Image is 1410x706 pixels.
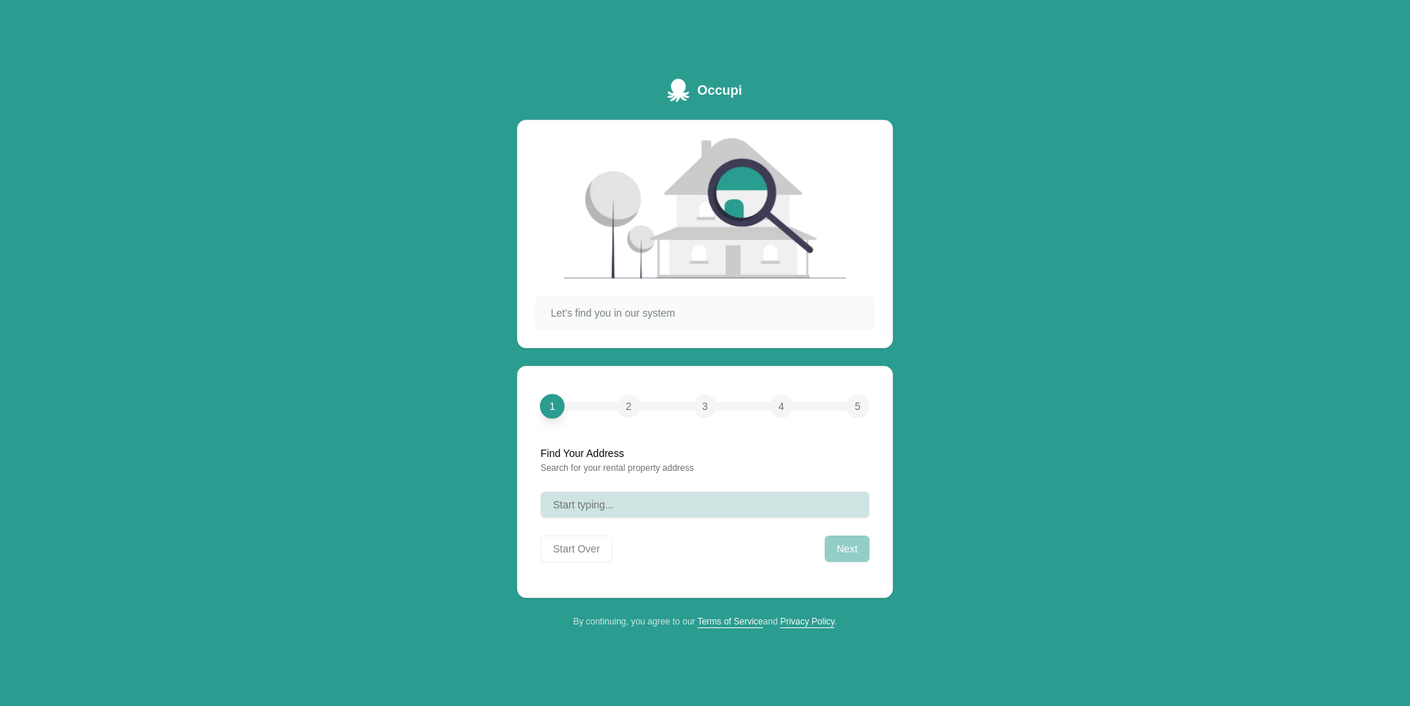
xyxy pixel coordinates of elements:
span: Start typing... [553,497,613,512]
span: 3 [702,399,708,414]
div: Search for your rental property address [540,462,869,474]
span: 1 [549,399,555,414]
a: Occupi [668,79,742,102]
div: Find Your Address [540,446,869,461]
span: Occupi [697,80,742,101]
div: By continuing, you agree to our and . [517,616,893,627]
span: 5 [855,399,861,414]
img: House searching illustration [564,138,846,278]
span: Let's find you in our system [551,306,675,320]
a: Privacy Policy [780,616,834,627]
span: 4 [778,399,784,414]
a: Terms of Service [698,616,763,627]
span: 2 [626,399,632,414]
